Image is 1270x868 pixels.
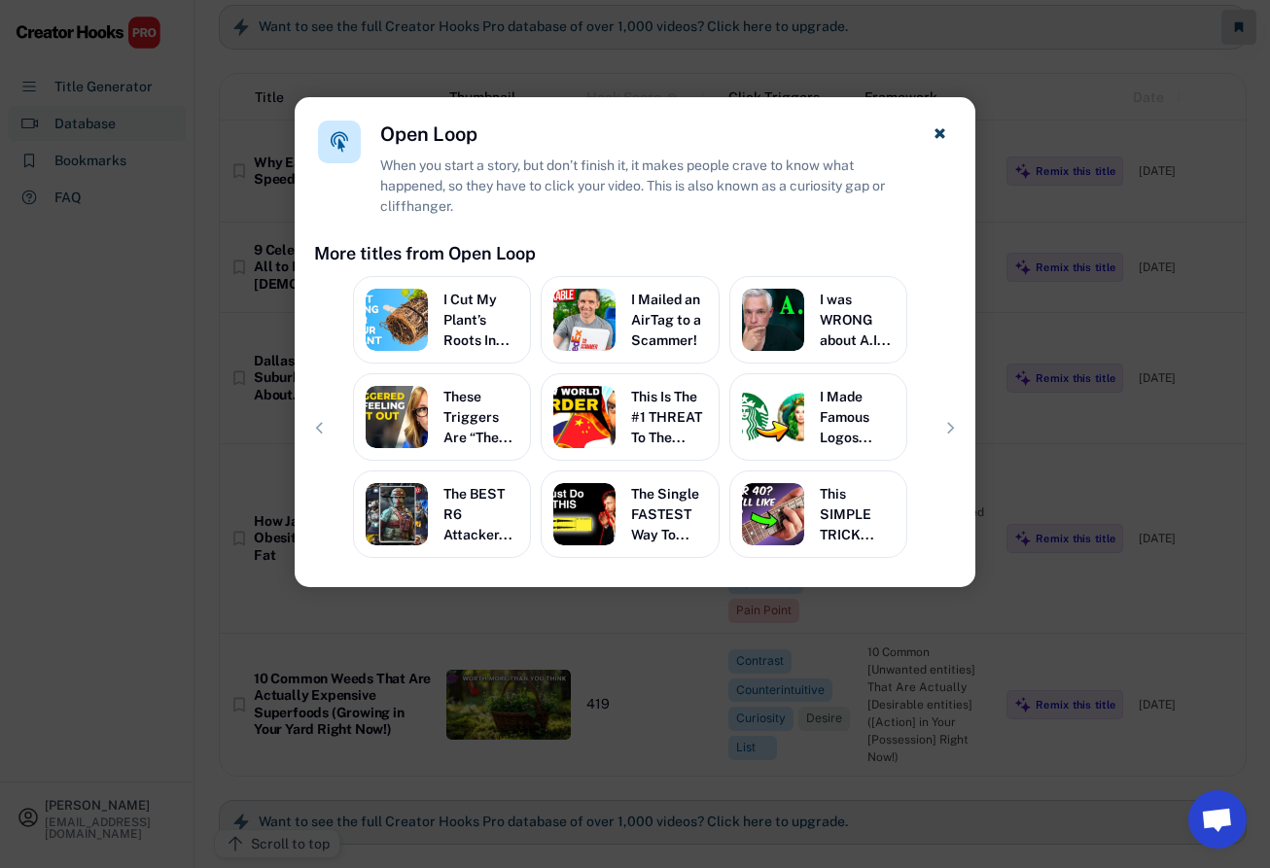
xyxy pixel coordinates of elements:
[631,290,706,351] div: I Mailed an AirTag to a Scammer!
[820,484,895,545] div: This SIMPLE TRICK...
[631,387,706,448] div: This Is The #1 THREAT To The...
[443,290,518,351] div: I Cut My Plant’s Roots In...
[443,484,518,545] div: The BEST R6 Attacker...
[742,483,804,545] img: ThisSIMPLETRICKChangedEverythingforme-MarkZabel.jpg
[553,386,616,448] img: ThisIsThe-1THREATToTheU_S_ECONOMY-MinorityMindset1.jpg
[366,386,428,448] img: MYwzEBvASAA-42619ec8-4c10-45cc-a578-a94d0c07688b.jpeg
[366,483,428,545] img: TheBESTR6AttackerNOBODYPlays___-Kudos1.jpg
[314,240,536,266] div: More titles from Open Loop
[631,484,706,545] div: The Single FASTEST Way To...
[443,387,518,448] div: These Triggers Are “The...
[742,289,804,351] img: IwasWRONGaboutA.I.We-reallscrewed.-TonyChelseaNorthrup.jpg
[553,483,616,545] img: TheSingleFASTESTWayToImproveAsAProducer-EthanDavis.jpg
[1188,790,1247,849] a: Open chat
[820,290,895,351] div: I was WRONG about A.I...
[742,386,804,448] img: VaqM31Dv3fo-40939bab-aff6-40d0-b1db-30953d1e9f4a.jpeg
[553,289,616,351] img: JgToEnJKRtA-074fb7a1-c368-45f3-8bbc-d9c8e578cb14.jpeg
[380,121,477,148] h4: Open Loop
[820,387,895,448] div: I Made Famous Logos...
[366,289,428,351] img: ICutMyPlantsRootsInHalf...AndThisHappened-SheffieldMadePlants.jpg
[380,156,908,217] div: When you start a story, but don’t finish it, it makes people crave to know what happened, so they...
